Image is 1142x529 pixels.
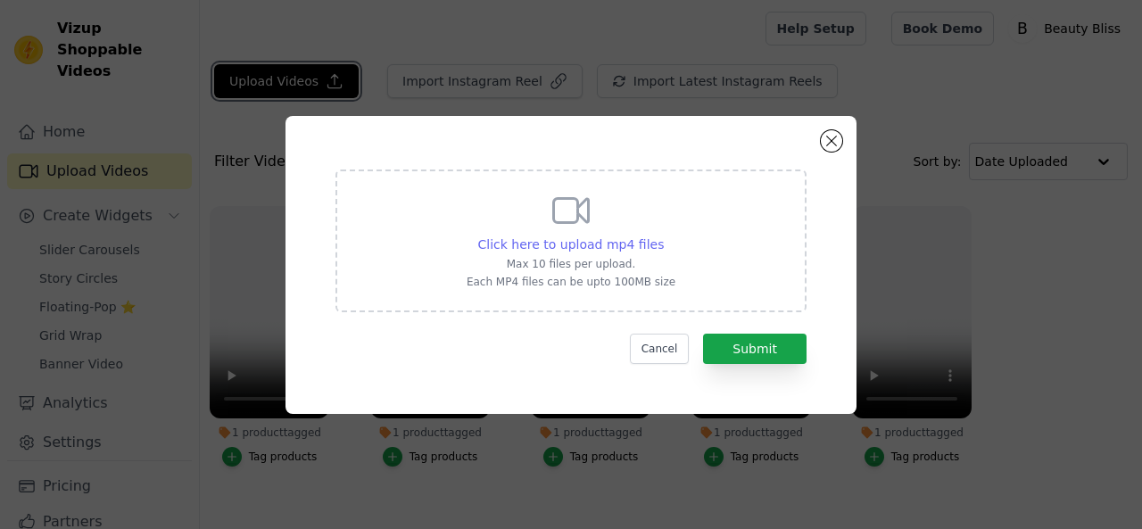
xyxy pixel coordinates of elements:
p: Each MP4 files can be upto 100MB size [467,275,675,289]
button: Close modal [821,130,842,152]
button: Submit [703,334,807,364]
p: Max 10 files per upload. [467,257,675,271]
button: Cancel [630,334,690,364]
span: Click here to upload mp4 files [478,237,665,252]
